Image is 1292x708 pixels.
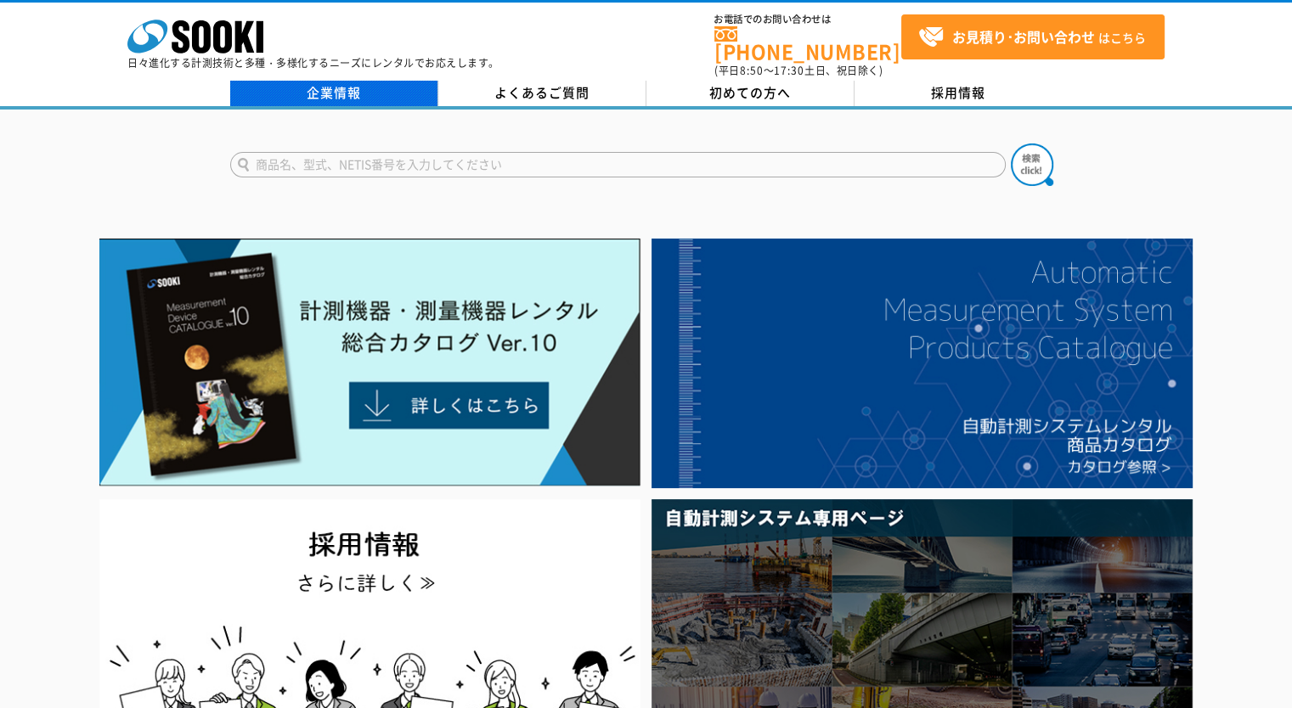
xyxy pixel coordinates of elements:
[901,14,1165,59] a: お見積り･お問い合わせはこちら
[230,81,438,106] a: 企業情報
[127,58,499,68] p: 日々進化する計測技術と多種・多様化するニーズにレンタルでお応えします。
[714,26,901,61] a: [PHONE_NUMBER]
[774,63,804,78] span: 17:30
[952,26,1095,47] strong: お見積り･お問い合わせ
[438,81,646,106] a: よくあるご質問
[646,81,855,106] a: 初めての方へ
[714,14,901,25] span: お電話でのお問い合わせは
[709,83,791,102] span: 初めての方へ
[714,63,883,78] span: (平日 ～ 土日、祝日除く)
[99,239,640,486] img: Catalog Ver10
[740,63,764,78] span: 8:50
[230,152,1006,177] input: 商品名、型式、NETIS番号を入力してください
[1011,143,1053,186] img: btn_search.png
[855,81,1063,106] a: 採用情報
[652,239,1193,488] img: 自動計測システムカタログ
[918,25,1146,50] span: はこちら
